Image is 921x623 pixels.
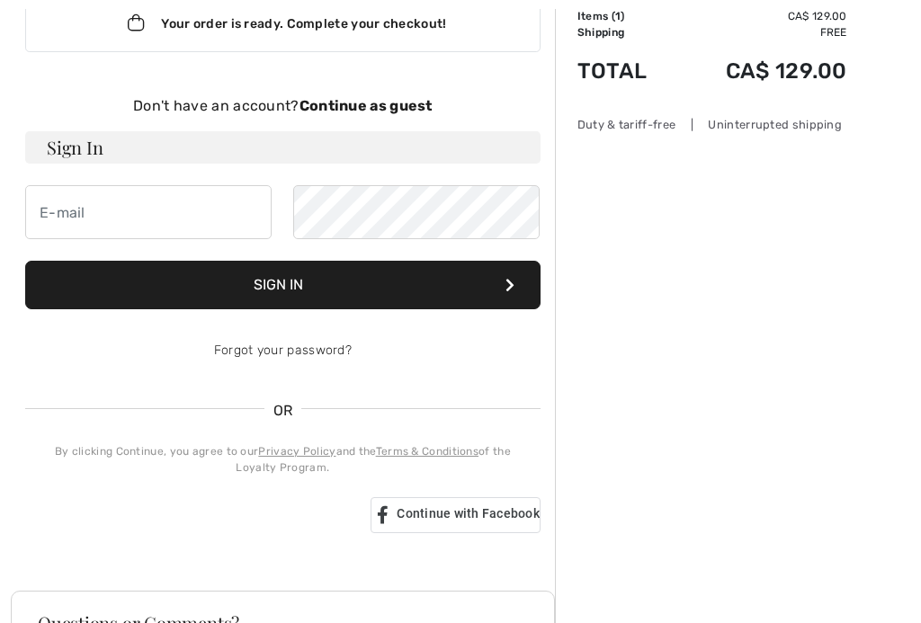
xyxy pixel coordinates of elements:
span: 1 [615,10,621,22]
td: CA$ 129.00 [675,8,847,24]
strong: Continue as guest [300,97,433,114]
div: By clicking Continue, you agree to our and the of the Loyalty Program. [25,443,541,476]
a: Privacy Policy [258,445,335,458]
td: Items ( ) [577,8,675,24]
span: OR [264,400,302,422]
button: Sign In [25,261,541,309]
iframe: Bouton Se connecter avec Google [16,495,365,535]
div: Don't have an account? [25,95,541,117]
td: CA$ 129.00 [675,40,847,102]
a: Forgot your password? [214,343,352,358]
td: Total [577,40,675,102]
a: Terms & Conditions [376,445,478,458]
td: Free [675,24,847,40]
td: Shipping [577,24,675,40]
h3: Sign In [25,131,541,164]
span: Continue with Facebook [397,506,540,521]
a: Continue with Facebook [371,497,541,533]
div: Duty & tariff-free | Uninterrupted shipping [577,116,847,133]
div: Se connecter avec Google. S'ouvre dans un nouvel onglet [25,495,356,535]
input: E-mail [25,185,272,239]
